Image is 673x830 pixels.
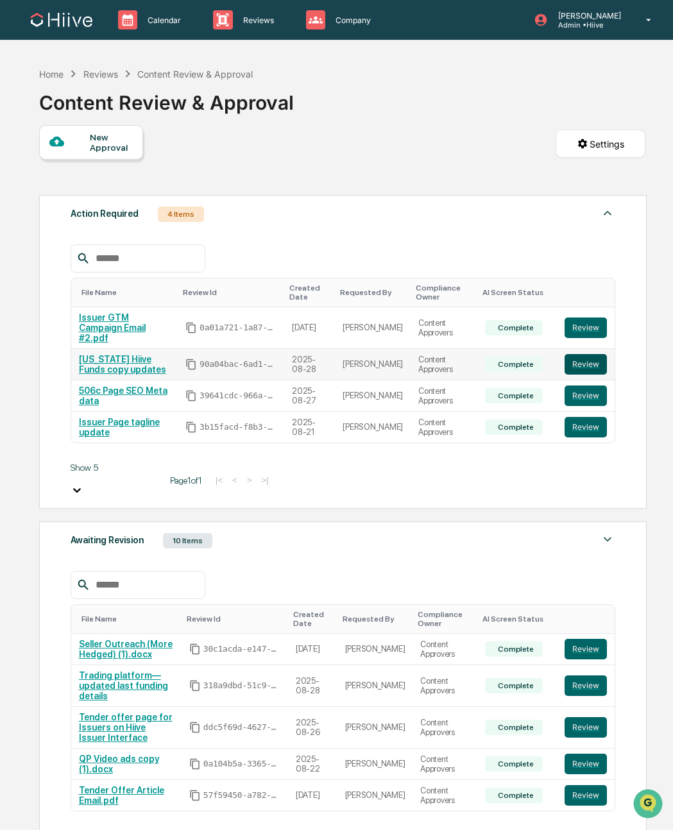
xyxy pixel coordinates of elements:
div: 🗄️ [93,163,103,173]
div: Complete [495,423,533,432]
td: [PERSON_NAME] [337,749,413,780]
td: [PERSON_NAME] [337,634,413,665]
span: 0a01a721-1a87-4d84-a0dd-1ce38323d636 [200,323,277,333]
span: Copy Id [189,722,201,733]
td: [PERSON_NAME] [335,380,411,412]
td: Content Approvers [411,349,477,380]
span: Attestations [106,162,159,174]
div: 🔎 [13,187,23,198]
span: 3b15facd-f8b3-477c-80ee-d7a648742bf4 [200,422,277,432]
img: logo [31,13,92,27]
div: Toggle SortBy [482,614,552,623]
div: Toggle SortBy [183,288,279,297]
span: Pylon [128,217,155,227]
span: Copy Id [189,680,201,691]
span: 57f59450-a782-4865-ac16-a45fae92c464 [203,790,280,800]
span: Data Lookup [26,186,81,199]
td: [PERSON_NAME] [335,412,411,443]
p: Reviews [233,15,280,25]
button: > [243,475,256,486]
div: Content Review & Approval [39,81,294,114]
td: Content Approvers [411,380,477,412]
div: Toggle SortBy [293,610,332,628]
a: 🖐️Preclearance [8,157,88,180]
div: New Approval [90,132,133,153]
div: Toggle SortBy [289,284,330,301]
a: Review [565,717,607,738]
a: [US_STATE] Hiive Funds copy updates [79,354,166,375]
td: 2025-08-21 [284,412,335,443]
div: Toggle SortBy [343,614,408,623]
td: Content Approvers [413,780,477,811]
div: Toggle SortBy [418,610,472,628]
td: [PERSON_NAME] [337,665,413,707]
span: Copy Id [185,421,197,433]
td: [PERSON_NAME] [335,307,411,349]
p: How can we help? [13,27,234,47]
button: |< [212,475,226,486]
img: caret [600,532,615,547]
button: Review [565,354,607,375]
span: Copy Id [189,758,201,770]
button: Start new chat [218,102,234,117]
button: Review [565,785,607,806]
div: Complete [495,791,533,800]
a: Review [565,318,607,338]
td: [PERSON_NAME] [337,780,413,811]
div: Action Required [71,205,139,222]
iframe: Open customer support [632,788,667,822]
span: 39641cdc-966a-4e65-879f-2a6a777944d8 [200,391,277,401]
p: Calendar [137,15,187,25]
div: 4 Items [158,207,204,222]
td: Content Approvers [413,634,477,665]
td: 2025-08-27 [284,380,335,412]
div: Toggle SortBy [187,614,283,623]
a: Issuer Page tagline update [79,417,160,437]
div: Toggle SortBy [567,614,609,623]
div: Complete [495,360,533,369]
a: Tender offer page for Issuers on Hiive Issuer Interface [79,712,173,743]
div: Complete [495,759,533,768]
button: Review [565,639,607,659]
img: 1746055101610-c473b297-6a78-478c-a979-82029cc54cd1 [13,98,36,121]
a: 🔎Data Lookup [8,181,86,204]
span: Copy Id [189,643,201,655]
div: Start new chat [44,98,210,111]
td: [DATE] [288,780,337,811]
div: Home [39,69,64,80]
button: Settings [556,130,645,158]
img: caret [600,205,615,221]
button: >| [258,475,273,486]
div: Toggle SortBy [340,288,405,297]
td: Content Approvers [413,665,477,707]
td: Content Approvers [411,307,477,349]
a: Review [565,754,607,774]
td: 2025-08-26 [288,707,337,749]
div: Toggle SortBy [81,614,176,623]
td: [DATE] [288,634,337,665]
span: Copy Id [185,359,197,370]
div: Toggle SortBy [482,288,552,297]
a: Powered byPylon [90,217,155,227]
a: 🗄️Attestations [88,157,164,180]
button: < [228,475,241,486]
div: Toggle SortBy [416,284,472,301]
button: Review [565,417,607,437]
a: Tender Offer Article Email.pdf [79,785,164,806]
p: Company [325,15,377,25]
div: Toggle SortBy [81,288,173,297]
a: QP Video ads copy (1).docx [79,754,159,774]
div: Content Review & Approval [137,69,253,80]
div: Complete [495,681,533,690]
span: Copy Id [189,790,201,801]
td: Content Approvers [413,749,477,780]
button: Review [565,675,607,696]
div: Reviews [83,69,118,80]
div: Complete [495,723,533,732]
div: Complete [495,391,533,400]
